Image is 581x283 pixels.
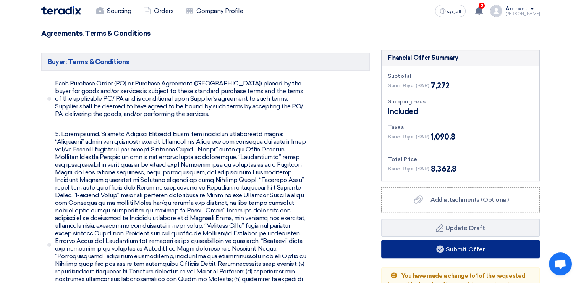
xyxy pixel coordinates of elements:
a: Company Profile [180,3,249,19]
span: Saudi Riyal (SAR) [388,165,429,173]
span: Included [388,106,418,117]
span: 8,362.8 [431,163,456,175]
button: Submit Offer [381,240,540,258]
span: Saudi Riyal (SAR) [388,82,429,90]
span: 2 [479,3,485,9]
h3: Agreements, Terms & Conditions [41,29,540,38]
span: Saudi Riyal (SAR) [388,133,429,141]
button: العربية [435,5,466,17]
div: [PERSON_NAME] [505,12,540,16]
button: Update Draft [381,219,540,237]
div: Subtotal [388,72,533,80]
div: Financial Offer Summary [388,53,458,63]
h5: Buyer: Terms & Conditions [41,53,370,71]
span: 1,090.8 [431,131,455,143]
div: Account [505,6,527,12]
div: Open chat [549,252,572,275]
a: Orders [137,3,180,19]
span: Add attachments (Optional) [430,196,509,203]
span: Each Purchase Order (PO) or Purchase Agreement ([GEOGRAPHIC_DATA]) placed by the buyer for goods ... [55,80,306,118]
img: Teradix logo [41,6,81,15]
div: Taxes [388,123,533,131]
span: 7,272 [431,80,450,92]
img: profile_test.png [490,5,502,17]
a: Sourcing [90,3,137,19]
span: العربية [447,9,461,14]
div: Total Price [388,155,533,163]
div: Shipping Fees [388,98,533,106]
